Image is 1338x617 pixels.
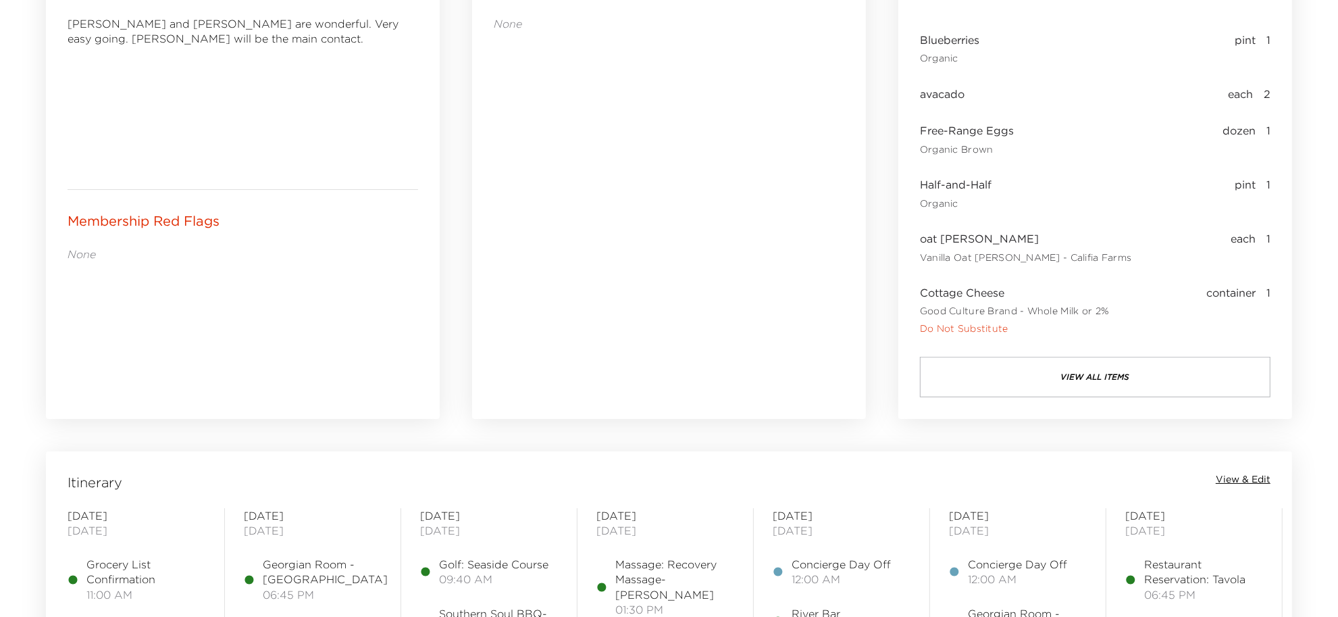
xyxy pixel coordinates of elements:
span: 1 [1266,32,1270,65]
p: Membership Red Flags [68,212,220,230]
span: 12:00 AM [968,572,1067,587]
span: 06:45 PM [263,587,388,602]
span: container [1206,285,1256,335]
span: Massage: Recovery Massage- [PERSON_NAME] [615,557,734,602]
span: [DATE] [244,508,382,523]
span: Golf: Seaside Course [439,557,548,572]
span: Restaurant Reservation: Tavola [1144,557,1263,587]
button: view all items [920,357,1270,397]
span: [DATE] [596,523,734,538]
span: [DATE] [244,523,382,538]
span: 12:00 AM [792,572,891,587]
span: Itinerary [68,473,122,492]
span: 09:40 AM [439,572,548,587]
span: oat [PERSON_NAME] [920,231,1131,246]
span: Do Not Substitute [920,323,1109,335]
span: 1 [1266,177,1270,209]
span: Grocery List Confirmation [86,557,205,587]
span: Vanilla Oat [PERSON_NAME] - Califia Farms [920,252,1131,264]
span: avacado [920,87,964,101]
span: 1 [1266,231,1270,264]
button: View & Edit [1216,473,1270,487]
span: Free-Range Eggs [920,123,1014,138]
span: 06:45 PM [1144,587,1263,602]
span: Blueberries [920,32,979,47]
span: Organic Brown [920,144,1014,156]
span: 01:30 PM [615,602,734,617]
span: [DATE] [420,508,558,523]
p: None [68,247,418,262]
span: Concierge Day Off [968,557,1067,572]
span: [DATE] [596,508,734,523]
span: [DATE] [1125,508,1263,523]
span: Organic [920,198,992,210]
span: each [1228,87,1253,101]
span: [PERSON_NAME] and [PERSON_NAME] are wonderful. Very easy going. [PERSON_NAME] will be the main co... [68,17,398,45]
span: Georgian Room - [GEOGRAPHIC_DATA] [263,557,388,587]
span: each [1231,231,1256,264]
span: [DATE] [68,508,205,523]
span: 1 [1266,285,1270,335]
span: pint [1235,32,1256,65]
span: Cottage Cheese [920,285,1109,300]
span: [DATE] [773,523,910,538]
span: 1 [1266,123,1270,155]
span: Concierge Day Off [792,557,891,572]
span: [DATE] [773,508,910,523]
span: pint [1235,177,1256,209]
span: [DATE] [1125,523,1263,538]
span: Good Culture Brand - Whole Milk or 2% [920,305,1109,318]
span: [DATE] [949,508,1087,523]
p: None [494,16,844,31]
span: Half-and-Half [920,177,992,192]
span: Organic [920,53,979,65]
span: 11:00 AM [86,587,205,602]
span: [DATE] [949,523,1087,538]
span: dozen [1223,123,1256,155]
span: [DATE] [420,523,558,538]
span: 2 [1264,87,1270,101]
span: [DATE] [68,523,205,538]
